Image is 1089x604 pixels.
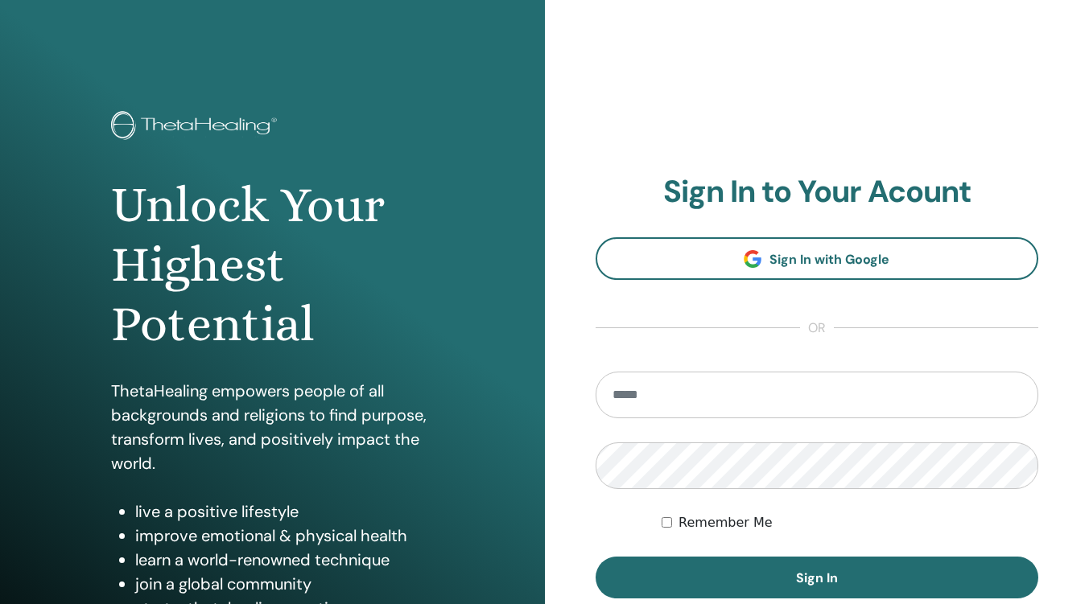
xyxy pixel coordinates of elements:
span: Sign In [796,569,838,586]
h1: Unlock Your Highest Potential [111,175,434,355]
h2: Sign In to Your Acount [596,174,1039,211]
li: live a positive lifestyle [135,499,434,524]
span: or [800,318,834,338]
div: Keep me authenticated indefinitely or until I manually logout [662,513,1038,532]
button: Sign In [596,557,1039,598]
label: Remember Me [679,513,773,532]
p: ThetaHealing empowers people of all backgrounds and religions to find purpose, transform lives, a... [111,379,434,475]
a: Sign In with Google [596,237,1039,280]
li: join a global community [135,572,434,596]
span: Sign In with Google [769,251,889,268]
li: learn a world-renowned technique [135,548,434,572]
li: improve emotional & physical health [135,524,434,548]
